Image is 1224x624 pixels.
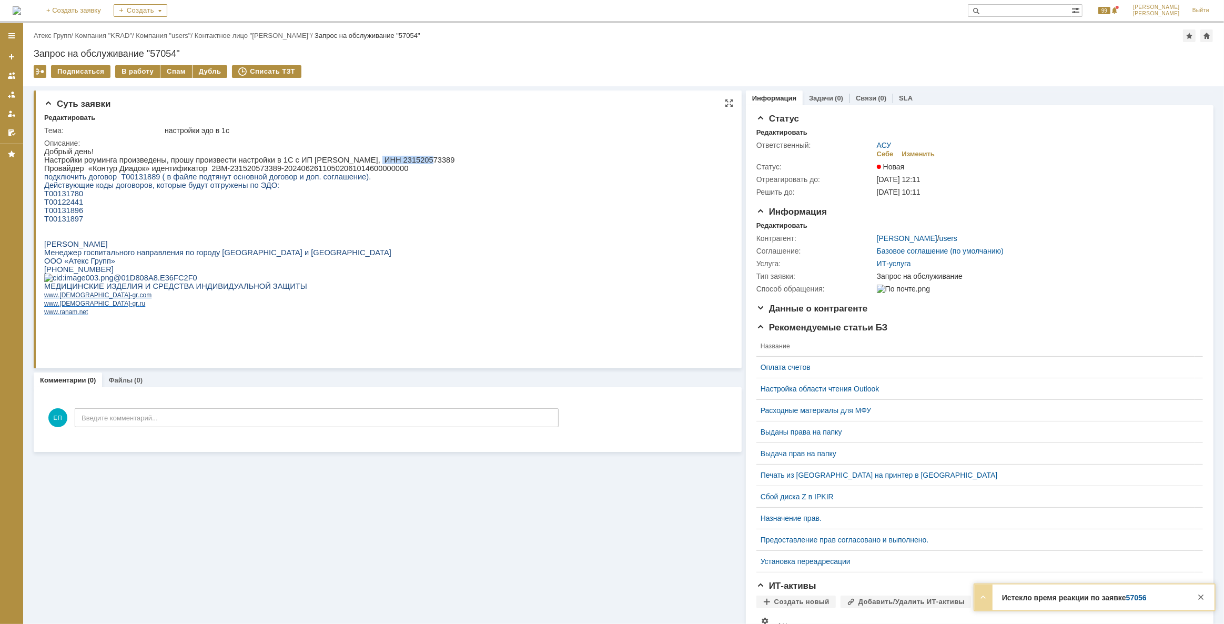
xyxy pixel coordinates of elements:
span: Суть заявки [44,99,110,109]
span: gr [88,153,94,160]
div: Редактировать [756,222,807,230]
div: Добавить в избранное [1183,29,1196,42]
span: [DEMOGRAPHIC_DATA] [15,153,86,160]
span: Информация [756,207,827,217]
a: Создать заявку [3,48,20,65]
span: [DATE] 10:11 [877,188,920,196]
a: Компания "users" [136,32,190,39]
div: Контрагент: [756,234,875,243]
a: Сбой диска Z в IPKIR [761,492,1190,501]
span: . [14,153,15,160]
div: Ответственный: [756,141,875,149]
span: . [94,153,95,160]
a: Печать из [GEOGRAPHIC_DATA] на принтер в [GEOGRAPHIC_DATA] [761,471,1190,479]
div: (0) [134,376,143,384]
div: Отреагировать до: [756,175,875,184]
a: Оплата счетов [761,363,1190,371]
span: [PERSON_NAME] [1133,11,1180,17]
a: Настройка области чтения Outlook [761,385,1190,393]
div: Редактировать [756,128,807,137]
span: [DATE] 12:11 [877,175,920,184]
a: Информация [752,94,796,102]
a: Атекс Групп [34,32,71,39]
span: gr [88,144,94,152]
span: com [96,144,108,152]
strong: Истекло время реакции по заявке [1002,593,1147,602]
a: Компания "KRAD" [75,32,132,39]
span: ИТ-активы [756,581,816,591]
a: Задачи [809,94,833,102]
a: users [939,234,957,243]
span: Рекомендуемые статьи БЗ [756,323,888,333]
img: По почте.png [877,285,930,293]
div: Расходные материалы для МФУ [761,406,1190,415]
span: . [14,144,15,152]
div: Работа с массовостью [34,65,46,78]
div: Описание: [44,139,726,147]
div: (0) [88,376,96,384]
a: Перейти на домашнюю страницу [13,6,21,15]
span: Расширенный поиск [1071,5,1082,15]
span: - [86,153,88,160]
div: Себе [877,150,894,158]
div: На всю страницу [725,99,733,107]
span: - [86,144,88,152]
div: Соглашение: [756,247,875,255]
span: 99 [1098,7,1110,14]
a: Связи [856,94,876,102]
a: Заявки в моей ответственности [3,86,20,103]
div: Закрыть [1195,591,1207,603]
div: Изменить [902,150,935,158]
span: net [35,161,44,168]
a: Файлы [108,376,133,384]
span: ЕП [48,408,67,427]
div: Запрос на обслуживание [877,272,1197,280]
div: (0) [878,94,886,102]
span: Статус [756,114,799,124]
a: SLA [899,94,913,102]
div: Запрос на обслуживание "57054" [315,32,420,39]
a: [PERSON_NAME] [877,234,937,243]
span: . [33,161,35,168]
a: Выдача прав на папку [761,449,1190,458]
a: Установка переадресации [761,557,1190,566]
th: Название [756,336,1195,357]
div: / [136,32,194,39]
div: Создать [114,4,167,17]
div: / [195,32,315,39]
div: Тип заявки: [756,272,875,280]
div: / [75,32,136,39]
span: [PERSON_NAME] [1133,4,1180,11]
span: ru [96,153,102,160]
div: настройки эдо в 1с [165,126,724,135]
a: Мои согласования [3,124,20,141]
div: Услуга: [756,259,875,268]
a: Предоставление прав согласовано и выполнено. [761,536,1190,544]
img: logo [13,6,21,15]
a: Заявки на командах [3,67,20,84]
div: Тема: [44,126,163,135]
span: . [14,161,15,168]
span: . [94,144,95,152]
span: ranam [15,161,33,168]
span: [DEMOGRAPHIC_DATA] [15,144,86,152]
div: Способ обращения: [756,285,875,293]
div: / [34,32,75,39]
a: 57056 [1126,593,1147,602]
span: Данные о контрагенте [756,304,868,314]
a: АСУ [877,141,892,149]
div: Развернуть [977,591,989,603]
div: / [877,234,957,243]
a: ИТ-услуга [877,259,911,268]
a: Назначение прав. [761,514,1190,522]
div: Запрос на обслуживание "57054" [34,48,1213,59]
a: Базовое соглашение (по умолчанию) [877,247,1004,255]
div: Статус: [756,163,875,171]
